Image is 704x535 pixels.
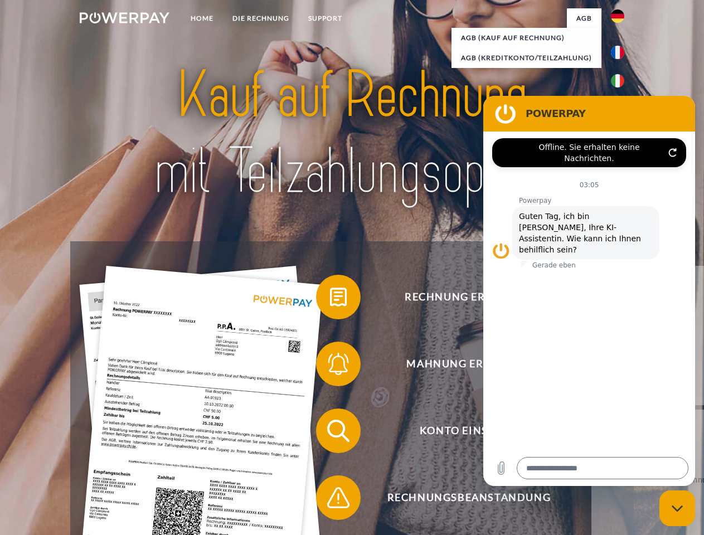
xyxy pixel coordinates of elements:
a: agb [567,8,601,28]
img: qb_warning.svg [324,484,352,512]
span: Mahnung erhalten? [332,342,605,386]
button: Rechnung erhalten? [316,275,606,319]
button: Konto einsehen [316,408,606,453]
iframe: Messaging-Fenster [483,96,695,486]
a: AGB (Kauf auf Rechnung) [451,28,601,48]
a: AGB (Kreditkonto/Teilzahlung) [451,48,601,68]
img: qb_bell.svg [324,350,352,378]
button: Mahnung erhalten? [316,342,606,386]
img: logo-powerpay-white.svg [80,12,169,23]
span: Konto einsehen [332,408,605,453]
a: DIE RECHNUNG [223,8,299,28]
a: Home [181,8,223,28]
iframe: Schaltfläche zum Öffnen des Messaging-Fensters; Konversation läuft [659,490,695,526]
span: Rechnungsbeanstandung [332,475,605,520]
span: Rechnung erhalten? [332,275,605,319]
img: qb_bill.svg [324,283,352,311]
img: title-powerpay_de.svg [106,53,598,213]
a: SUPPORT [299,8,352,28]
img: qb_search.svg [324,417,352,445]
button: Rechnungsbeanstandung [316,475,606,520]
img: de [611,9,624,23]
img: fr [611,46,624,59]
img: it [611,74,624,87]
